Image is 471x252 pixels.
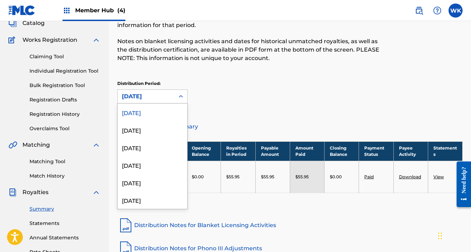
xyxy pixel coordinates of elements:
[221,141,255,161] th: Royalties in Period
[117,118,463,135] a: Distribution Summary
[22,19,45,27] span: Catalog
[63,6,71,15] img: Top Rightsholders
[430,4,444,18] div: Help
[8,141,17,149] img: Matching
[436,218,471,252] iframe: Chat Widget
[325,141,359,161] th: Closing Balance
[122,92,170,101] div: [DATE]
[30,96,100,104] a: Registration Drafts
[8,36,18,44] img: Works Registration
[399,174,421,179] a: Download
[226,174,240,180] p: $55.95
[359,141,393,161] th: Payment Status
[438,225,442,246] div: Drag
[117,217,463,234] a: Distribution Notes for Blanket Licensing Activities
[118,156,187,174] div: [DATE]
[261,174,274,180] p: $55.95
[117,7,125,14] span: (4)
[22,36,77,44] span: Works Registration
[118,104,187,121] div: [DATE]
[449,4,463,18] div: User Menu
[117,37,383,62] p: Notes on blanket licensing activities and dates for historical unmatched royalties, as well as th...
[364,174,374,179] a: Paid
[255,141,290,161] th: Payable Amount
[30,82,100,89] a: Bulk Registration Tool
[30,158,100,165] a: Matching Tool
[117,80,188,87] p: Distribution Period:
[30,172,100,180] a: Match History
[330,174,342,180] p: $0.00
[30,111,100,118] a: Registration History
[22,188,48,197] span: Royalties
[30,234,100,241] a: Annual Statements
[117,13,383,29] p: Select your desired distribution period from the drop-down menu to see a summary of information f...
[8,19,45,27] a: CatalogCatalog
[393,141,428,161] th: Payee Activity
[30,53,100,60] a: Claiming Tool
[8,19,17,27] img: Catalog
[192,174,204,180] p: $0.00
[75,6,125,14] span: Member Hub
[118,139,187,156] div: [DATE]
[30,205,100,213] a: Summary
[118,191,187,209] div: [DATE]
[22,141,50,149] span: Matching
[30,67,100,75] a: Individual Registration Tool
[30,125,100,132] a: Overclaims Tool
[433,174,444,179] a: View
[451,156,471,213] iframe: Resource Center
[428,141,462,161] th: Statements
[118,174,187,191] div: [DATE]
[92,36,100,44] img: expand
[92,188,100,197] img: expand
[290,141,324,161] th: Amount Paid
[412,4,426,18] a: Public Search
[433,6,441,15] img: help
[8,188,17,197] img: Royalties
[118,121,187,139] div: [DATE]
[295,174,309,180] p: $55.95
[415,6,423,15] img: search
[8,5,35,15] img: MLC Logo
[117,217,134,234] img: pdf
[187,141,221,161] th: Opening Balance
[30,220,100,227] a: Statements
[92,141,100,149] img: expand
